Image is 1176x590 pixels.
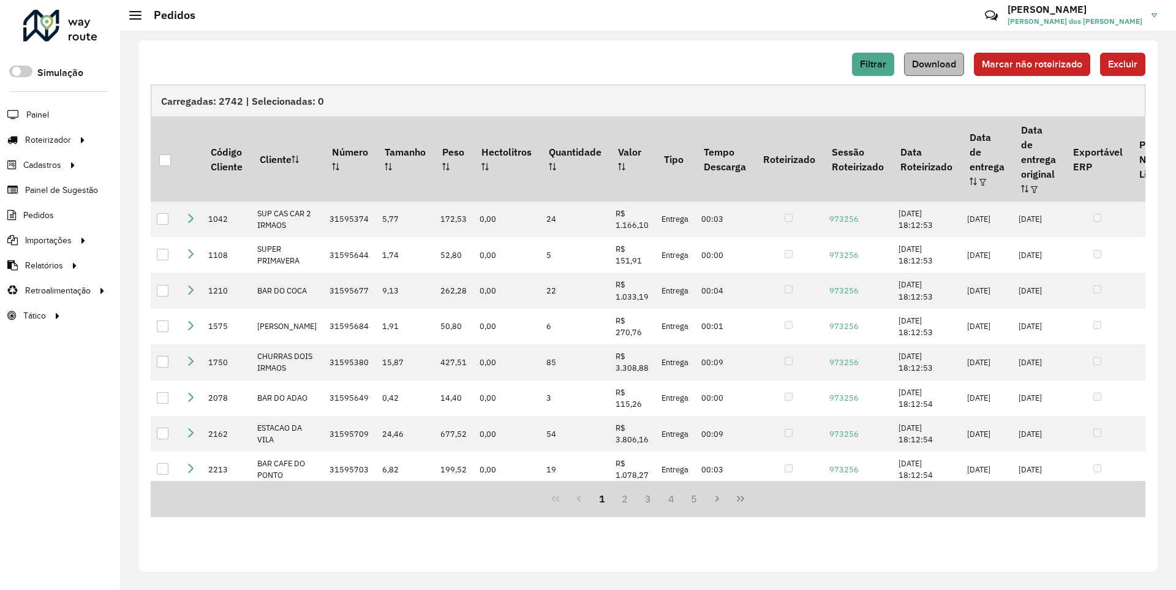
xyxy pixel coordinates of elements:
[609,309,655,344] td: R$ 270,76
[251,273,323,308] td: BAR DO COCA
[892,309,961,344] td: [DATE] 18:12:53
[655,452,695,487] td: Entrega
[376,116,434,201] th: Tamanho
[655,202,695,237] td: Entrega
[892,202,961,237] td: [DATE] 18:12:53
[1108,59,1137,69] span: Excluir
[23,209,54,222] span: Pedidos
[251,202,323,237] td: SUP CAS CAR 2 IRMAOS
[609,452,655,487] td: R$ 1.078,27
[636,487,660,510] button: 3
[961,452,1012,487] td: [DATE]
[1012,309,1064,344] td: [DATE]
[434,237,473,273] td: 52,80
[1065,116,1131,201] th: Exportável ERP
[376,380,434,416] td: 0,42
[202,380,251,416] td: 2078
[655,344,695,380] td: Entrega
[251,344,323,380] td: CHURRAS DOIS IRMAOS
[904,53,964,76] button: Download
[892,344,961,380] td: [DATE] 18:12:53
[892,116,961,201] th: Data Roteirizado
[202,116,251,201] th: Código Cliente
[434,344,473,380] td: 427,51
[434,452,473,487] td: 199,52
[26,108,49,121] span: Painel
[961,344,1012,380] td: [DATE]
[473,116,540,201] th: Hectolitros
[473,452,540,487] td: 0,00
[609,380,655,416] td: R$ 115,26
[860,59,886,69] span: Filtrar
[37,66,83,80] label: Simulação
[376,273,434,308] td: 9,13
[251,309,323,344] td: [PERSON_NAME]
[25,134,71,146] span: Roteirizador
[755,116,823,201] th: Roteirizado
[376,237,434,273] td: 1,74
[961,309,1012,344] td: [DATE]
[892,380,961,416] td: [DATE] 18:12:54
[202,344,251,380] td: 1750
[829,393,859,403] a: 973256
[892,273,961,308] td: [DATE] 18:12:53
[323,237,376,273] td: 31595644
[829,250,859,260] a: 973256
[695,380,754,416] td: 00:00
[978,2,1005,29] a: Contato Rápido
[473,273,540,308] td: 0,00
[434,202,473,237] td: 172,53
[695,116,754,201] th: Tempo Descarga
[1012,416,1064,452] td: [DATE]
[202,452,251,487] td: 2213
[829,286,859,296] a: 973256
[540,273,609,308] td: 22
[540,344,609,380] td: 85
[961,202,1012,237] td: [DATE]
[434,416,473,452] td: 677,52
[251,416,323,452] td: ESTACAO DA VILA
[23,159,61,172] span: Cadastros
[961,416,1012,452] td: [DATE]
[25,234,72,247] span: Importações
[852,53,894,76] button: Filtrar
[655,309,695,344] td: Entrega
[151,85,1145,116] div: Carregadas: 2742 | Selecionadas: 0
[251,237,323,273] td: SUPER PRIMAVERA
[609,116,655,201] th: Valor
[434,116,473,201] th: Peso
[695,202,754,237] td: 00:03
[823,116,892,201] th: Sessão Roteirizado
[892,237,961,273] td: [DATE] 18:12:53
[695,344,754,380] td: 00:09
[974,53,1090,76] button: Marcar não roteirizado
[376,202,434,237] td: 5,77
[323,309,376,344] td: 31595684
[655,416,695,452] td: Entrega
[25,184,98,197] span: Painel de Sugestão
[323,273,376,308] td: 31595677
[1012,237,1064,273] td: [DATE]
[683,487,706,510] button: 5
[609,344,655,380] td: R$ 3.308,88
[655,116,695,201] th: Tipo
[655,273,695,308] td: Entrega
[590,487,614,510] button: 1
[1012,452,1064,487] td: [DATE]
[251,116,323,201] th: Cliente
[655,237,695,273] td: Entrega
[434,273,473,308] td: 262,28
[982,59,1082,69] span: Marcar não roteirizado
[202,237,251,273] td: 1108
[1012,273,1064,308] td: [DATE]
[540,380,609,416] td: 3
[829,214,859,224] a: 973256
[473,309,540,344] td: 0,00
[729,487,752,510] button: Last Page
[1008,4,1142,15] h3: [PERSON_NAME]
[655,380,695,416] td: Entrega
[540,416,609,452] td: 54
[660,487,683,510] button: 4
[609,202,655,237] td: R$ 1.166,10
[323,202,376,237] td: 31595374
